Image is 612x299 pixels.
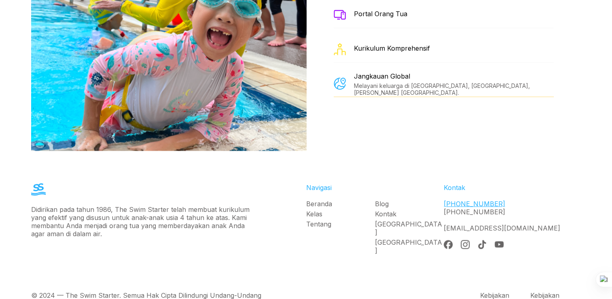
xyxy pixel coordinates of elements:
[375,238,444,254] a: [GEOGRAPHIC_DATA]
[334,10,346,19] img: Portal Orang Tua
[334,43,346,55] img: Kurikulum Komprehensif
[306,220,375,228] a: Tentang
[444,224,560,232] a: [EMAIL_ADDRESS][DOMAIN_NAME]
[375,199,444,207] a: Blog
[354,82,554,96] div: Melayani keluarga di [GEOGRAPHIC_DATA], [GEOGRAPHIC_DATA], [PERSON_NAME] [GEOGRAPHIC_DATA].
[306,199,375,207] a: Beranda
[495,240,504,249] img: YouTube
[354,44,430,52] div: Kurikulum Komprehensif
[354,10,407,18] div: Portal Orang Tua
[306,183,444,191] div: Navigasi
[306,209,375,218] a: Kelas
[461,240,470,249] img: Instagram
[375,209,444,218] a: Kontak
[444,199,505,207] a: [PHONE_NUMBER]
[444,183,581,191] div: Kontak
[334,77,346,90] img: Jangkauan Global
[354,72,554,80] div: Jangkauan Global
[444,240,453,249] img: Facebook
[375,220,444,236] a: [GEOGRAPHIC_DATA]
[31,205,251,237] div: Didirikan pada tahun 1986, The Swim Starter telah membuat kurikulum yang efektif yang disusun unt...
[444,207,505,216] a: [PHONE_NUMBER]
[478,240,487,249] img: Tik Tok
[31,183,46,195] img: The Swim Starter Logo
